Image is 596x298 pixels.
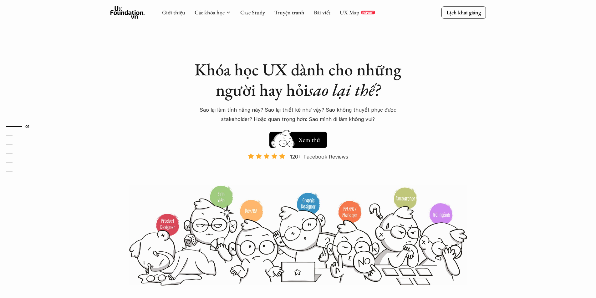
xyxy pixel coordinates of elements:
a: Giới thiệu [162,9,185,16]
a: Lịch khai giảng [441,6,486,18]
p: 120+ Facebook Reviews [290,152,348,161]
a: Bài viết [314,9,330,16]
strong: 01 [25,124,30,129]
p: Lịch khai giảng [446,9,481,16]
a: Xem thử [269,129,327,148]
a: 120+ Facebook Reviews [242,153,354,184]
a: 01 [6,123,36,130]
a: REPORT [361,11,375,14]
p: Sao lại làm tính năng này? Sao lại thiết kế như vậy? Sao không thuyết phục được stakeholder? Hoặc... [189,105,408,124]
em: sao lại thế? [308,79,380,101]
p: REPORT [362,11,374,14]
a: Các khóa học [195,9,225,16]
h1: Khóa học UX dành cho những người hay hỏi [189,59,408,100]
h5: Xem thử [298,135,321,144]
a: UX Map [340,9,359,16]
a: Case Study [240,9,265,16]
a: Truyện tranh [274,9,304,16]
